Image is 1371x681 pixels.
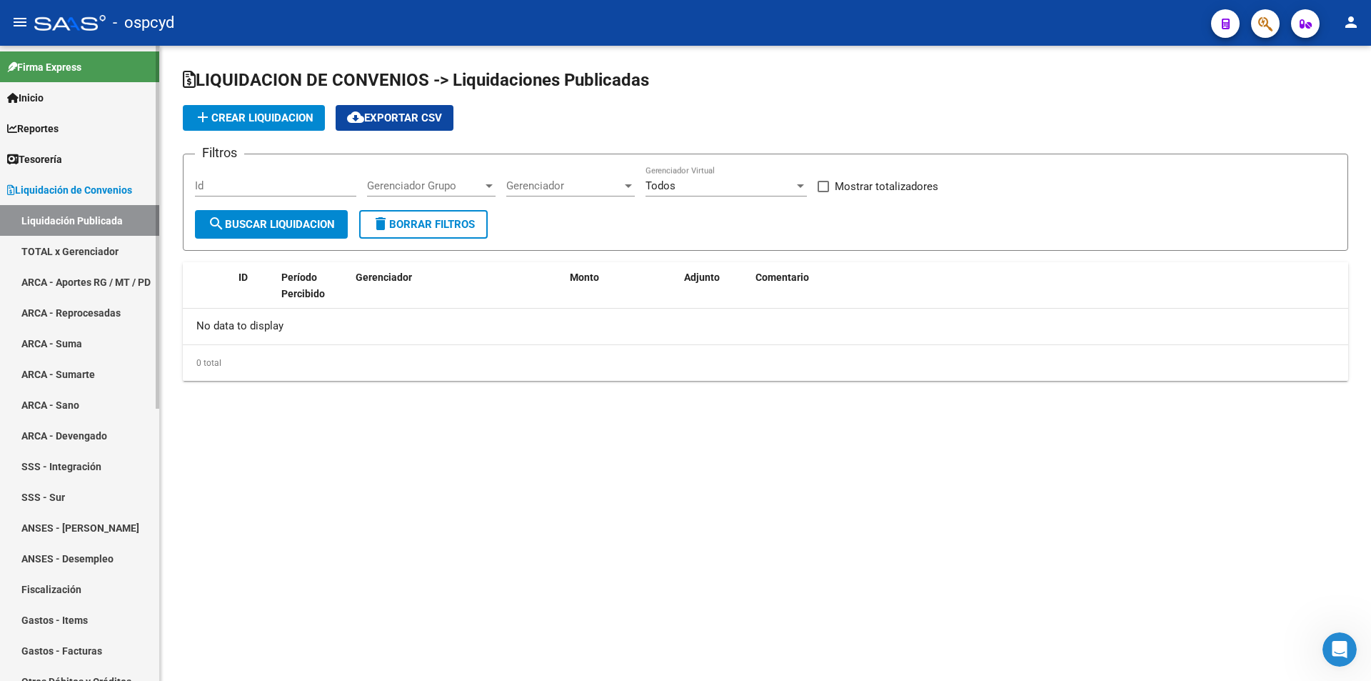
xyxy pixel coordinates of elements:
[750,262,1348,325] datatable-header-cell: Comentario
[183,70,649,90] span: LIQUIDACION DE CONVENIOS -> Liquidaciones Publicadas
[7,90,44,106] span: Inicio
[7,121,59,136] span: Reportes
[208,218,335,231] span: Buscar Liquidacion
[1322,632,1357,667] iframe: Intercom live chat
[570,272,599,283] span: Monto
[755,272,809,283] span: Comentario
[11,14,29,31] mat-icon: menu
[367,179,483,192] span: Gerenciador Grupo
[194,111,313,124] span: Crear Liquidacion
[195,210,348,239] button: Buscar Liquidacion
[678,262,750,325] datatable-header-cell: Adjunto
[183,105,325,131] button: Crear Liquidacion
[195,143,244,163] h3: Filtros
[7,59,81,75] span: Firma Express
[347,109,364,126] mat-icon: cloud_download
[564,262,678,325] datatable-header-cell: Monto
[336,105,453,131] button: Exportar CSV
[276,262,329,325] datatable-header-cell: Período Percibido
[281,272,325,299] span: Período Percibido
[113,7,174,39] span: - ospcyd
[372,215,389,232] mat-icon: delete
[684,272,720,283] span: Adjunto
[506,179,622,192] span: Gerenciador
[1342,14,1360,31] mat-icon: person
[646,179,676,192] span: Todos
[7,182,132,198] span: Liquidación de Convenios
[356,272,412,283] span: Gerenciador
[238,272,248,283] span: ID
[233,262,276,325] datatable-header-cell: ID
[183,345,1348,381] div: 0 total
[194,109,211,126] mat-icon: add
[350,262,564,325] datatable-header-cell: Gerenciador
[359,210,488,239] button: Borrar Filtros
[372,218,475,231] span: Borrar Filtros
[7,151,62,167] span: Tesorería
[208,215,225,232] mat-icon: search
[183,309,1348,344] div: No data to display
[835,178,938,195] span: Mostrar totalizadores
[347,111,442,124] span: Exportar CSV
